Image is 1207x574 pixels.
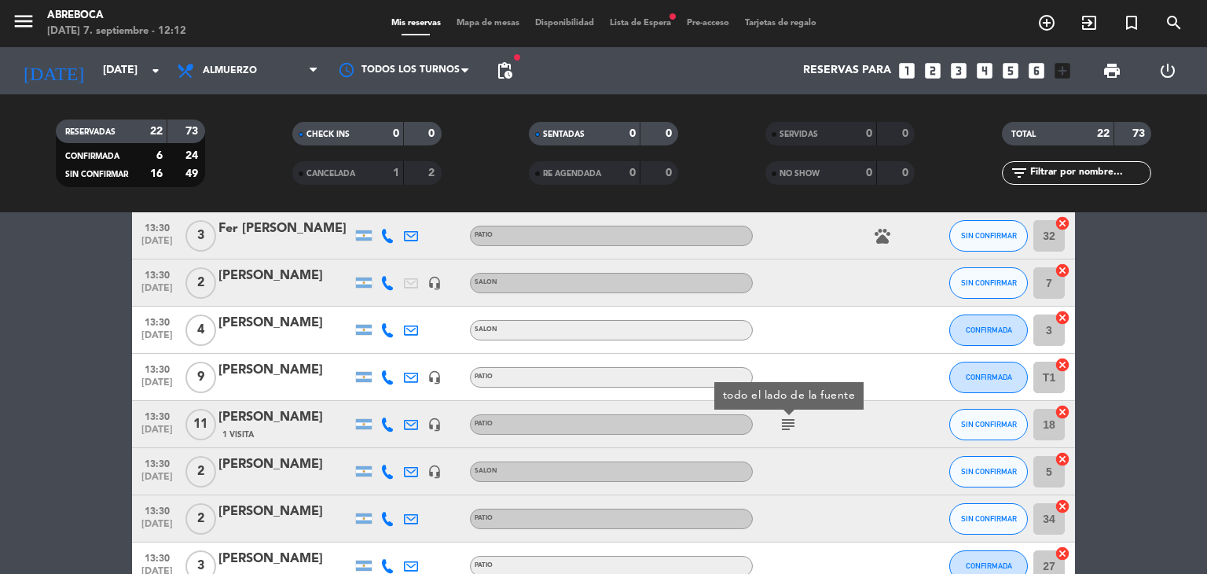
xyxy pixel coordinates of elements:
[949,503,1028,535] button: SIN CONFIRMAR
[1026,61,1047,81] i: looks_6
[803,64,891,77] span: Reservas para
[65,128,116,136] span: RESERVADAS
[185,267,216,299] span: 2
[1055,215,1070,231] i: cancel
[218,219,352,239] div: Fer [PERSON_NAME]
[427,418,442,432] i: headset_mic
[218,502,352,522] div: [PERSON_NAME]
[138,407,177,425] span: 13:30
[138,236,177,254] span: [DATE]
[961,231,1017,240] span: SIN CONFIRMAR
[666,128,675,139] strong: 0
[12,9,35,39] button: menu
[47,8,186,24] div: ABREBOCA
[1029,164,1150,182] input: Filtrar por nombre...
[1055,404,1070,420] i: cancel
[138,283,177,301] span: [DATE]
[428,128,438,139] strong: 0
[383,19,449,28] span: Mis reservas
[47,24,186,39] div: [DATE] 7. septiembre - 12:12
[428,167,438,178] strong: 2
[629,128,636,139] strong: 0
[1055,451,1070,467] i: cancel
[629,167,636,178] strong: 0
[512,53,522,62] span: fiber_manual_record
[138,359,177,377] span: 13:30
[138,377,177,396] span: [DATE]
[138,218,177,236] span: 13:30
[873,226,892,245] i: pets
[138,472,177,490] span: [DATE]
[1080,13,1099,32] i: exit_to_app
[961,467,1017,476] span: SIN CONFIRMAR
[1010,164,1029,182] i: filter_list
[1102,61,1121,80] span: print
[949,362,1028,393] button: CONFIRMADA
[1158,61,1177,80] i: power_settings_new
[138,519,177,537] span: [DATE]
[475,562,493,568] span: PATIO
[949,409,1028,440] button: SIN CONFIRMAR
[138,548,177,566] span: 13:30
[306,131,350,138] span: CHECK INS
[146,61,165,80] i: arrow_drop_down
[902,128,912,139] strong: 0
[1132,128,1148,139] strong: 73
[949,315,1028,346] button: CONFIRMADA
[138,330,177,348] span: [DATE]
[393,167,399,178] strong: 1
[427,276,442,290] i: headset_mic
[897,61,917,81] i: looks_one
[974,61,995,81] i: looks_4
[218,549,352,569] div: [PERSON_NAME]
[475,373,493,380] span: PATIO
[961,420,1017,429] span: SIN CONFIRMAR
[866,128,872,139] strong: 0
[543,170,601,178] span: RE AGENDADA
[1097,128,1110,139] strong: 22
[668,12,677,21] span: fiber_manual_record
[12,9,35,33] i: menu
[475,468,497,474] span: SALON
[203,65,257,76] span: Almuerzo
[475,232,493,238] span: PATIO
[949,456,1028,488] button: SIN CONFIRMAR
[475,279,497,285] span: SALON
[923,61,943,81] i: looks_two
[966,561,1012,570] span: CONFIRMADA
[1055,263,1070,278] i: cancel
[138,425,177,443] span: [DATE]
[218,266,352,286] div: [PERSON_NAME]
[185,456,216,488] span: 2
[306,170,355,178] span: CANCELADA
[65,171,128,178] span: SIN CONFIRMAR
[961,514,1017,523] span: SIN CONFIRMAR
[1037,13,1056,32] i: add_circle_outline
[185,362,216,393] span: 9
[185,150,201,161] strong: 24
[961,278,1017,287] span: SIN CONFIRMAR
[495,61,514,80] span: pending_actions
[966,373,1012,381] span: CONFIRMADA
[156,150,163,161] strong: 6
[185,168,201,179] strong: 49
[138,501,177,519] span: 13:30
[966,326,1012,334] span: CONFIRMADA
[866,167,872,178] strong: 0
[780,170,820,178] span: NO SHOW
[948,61,969,81] i: looks_3
[138,265,177,283] span: 13:30
[475,421,493,427] span: PATIO
[185,126,201,137] strong: 73
[949,220,1028,252] button: SIN CONFIRMAR
[185,409,216,440] span: 11
[1000,61,1021,81] i: looks_5
[138,454,177,472] span: 13:30
[737,19,824,28] span: Tarjetas de regalo
[393,128,399,139] strong: 0
[427,465,442,479] i: headset_mic
[1122,13,1141,32] i: turned_in_not
[1165,13,1183,32] i: search
[218,407,352,428] div: [PERSON_NAME]
[1139,47,1195,94] div: LOG OUT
